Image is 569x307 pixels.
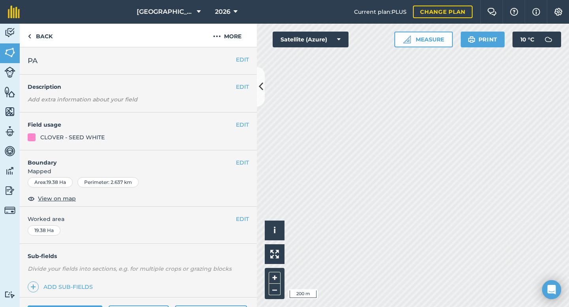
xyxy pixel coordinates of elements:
span: Mapped [20,167,257,176]
img: svg+xml;base64,PD94bWwgdmVyc2lvbj0iMS4wIiBlbmNvZGluZz0idXRmLTgiPz4KPCEtLSBHZW5lcmF0b3I6IEFkb2JlIE... [4,145,15,157]
img: svg+xml;base64,PD94bWwgdmVyc2lvbj0iMS4wIiBlbmNvZGluZz0idXRmLTgiPz4KPCEtLSBHZW5lcmF0b3I6IEFkb2JlIE... [541,32,556,47]
button: EDIT [236,55,249,64]
img: svg+xml;base64,PHN2ZyB4bWxucz0iaHR0cDovL3d3dy53My5vcmcvMjAwMC9zdmciIHdpZHRoPSIyMCIgaGVpZ2h0PSIyNC... [213,32,221,41]
span: Current plan : PLUS [354,7,407,16]
img: Four arrows, one pointing top left, one top right, one bottom right and the last bottom left [270,250,279,258]
span: 2026 [215,7,230,17]
img: A question mark icon [509,8,519,16]
button: View on map [28,194,76,203]
button: EDIT [236,82,249,91]
div: Area : 19.38 Ha [28,177,73,187]
button: EDIT [236,120,249,129]
a: Change plan [413,6,473,18]
span: [GEOGRAPHIC_DATA] [137,7,194,17]
button: + [269,272,281,284]
img: svg+xml;base64,PD94bWwgdmVyc2lvbj0iMS4wIiBlbmNvZGluZz0idXRmLTgiPz4KPCEtLSBHZW5lcmF0b3I6IEFkb2JlIE... [4,67,15,78]
span: i [273,225,276,235]
img: svg+xml;base64,PD94bWwgdmVyc2lvbj0iMS4wIiBlbmNvZGluZz0idXRmLTgiPz4KPCEtLSBHZW5lcmF0b3I6IEFkb2JlIE... [4,125,15,137]
img: A cog icon [554,8,563,16]
a: Add sub-fields [28,281,96,292]
img: svg+xml;base64,PHN2ZyB4bWxucz0iaHR0cDovL3d3dy53My5vcmcvMjAwMC9zdmciIHdpZHRoPSIxOSIgaGVpZ2h0PSIyNC... [468,35,475,44]
h4: Field usage [28,120,236,129]
button: i [265,221,284,240]
img: svg+xml;base64,PD94bWwgdmVyc2lvbj0iMS4wIiBlbmNvZGluZz0idXRmLTgiPz4KPCEtLSBHZW5lcmF0b3I6IEFkb2JlIE... [4,205,15,216]
button: – [269,284,281,295]
a: Back [20,24,60,47]
span: Worked area [28,215,249,223]
h4: Description [28,82,249,91]
img: Two speech bubbles overlapping with the left bubble in the forefront [487,8,497,16]
em: Divide your fields into sections, e.g. for multiple crops or grazing blocks [28,265,232,272]
button: 10 °C [512,32,561,47]
img: svg+xml;base64,PHN2ZyB4bWxucz0iaHR0cDovL3d3dy53My5vcmcvMjAwMC9zdmciIHdpZHRoPSI5IiBoZWlnaHQ9IjI0Ii... [28,32,31,41]
div: Open Intercom Messenger [542,280,561,299]
button: Measure [394,32,453,47]
img: svg+xml;base64,PHN2ZyB4bWxucz0iaHR0cDovL3d3dy53My5vcmcvMjAwMC9zdmciIHdpZHRoPSIxOCIgaGVpZ2h0PSIyNC... [28,194,35,203]
div: 19.38 Ha [28,225,60,236]
img: svg+xml;base64,PD94bWwgdmVyc2lvbj0iMS4wIiBlbmNvZGluZz0idXRmLTgiPz4KPCEtLSBHZW5lcmF0b3I6IEFkb2JlIE... [4,27,15,39]
button: Satellite (Azure) [273,32,349,47]
em: Add extra information about your field [28,96,138,103]
img: svg+xml;base64,PD94bWwgdmVyc2lvbj0iMS4wIiBlbmNvZGluZz0idXRmLTgiPz4KPCEtLSBHZW5lcmF0b3I6IEFkb2JlIE... [4,291,15,298]
span: View on map [38,194,76,203]
div: CLOVER - SEED WHITE [40,133,105,142]
div: Perimeter : 2.637 km [77,177,139,187]
img: Ruler icon [403,36,411,43]
img: svg+xml;base64,PHN2ZyB4bWxucz0iaHR0cDovL3d3dy53My5vcmcvMjAwMC9zdmciIHdpZHRoPSIxNCIgaGVpZ2h0PSIyNC... [30,282,36,292]
span: 10 ° C [520,32,534,47]
button: EDIT [236,158,249,167]
img: svg+xml;base64,PHN2ZyB4bWxucz0iaHR0cDovL3d3dy53My5vcmcvMjAwMC9zdmciIHdpZHRoPSI1NiIgaGVpZ2h0PSI2MC... [4,106,15,118]
h4: Sub-fields [20,252,257,260]
img: fieldmargin Logo [8,6,20,18]
button: EDIT [236,215,249,223]
img: svg+xml;base64,PHN2ZyB4bWxucz0iaHR0cDovL3d3dy53My5vcmcvMjAwMC9zdmciIHdpZHRoPSI1NiIgaGVpZ2h0PSI2MC... [4,47,15,58]
img: svg+xml;base64,PD94bWwgdmVyc2lvbj0iMS4wIiBlbmNvZGluZz0idXRmLTgiPz4KPCEtLSBHZW5lcmF0b3I6IEFkb2JlIE... [4,185,15,197]
img: svg+xml;base64,PHN2ZyB4bWxucz0iaHR0cDovL3d3dy53My5vcmcvMjAwMC9zdmciIHdpZHRoPSIxNyIgaGVpZ2h0PSIxNy... [532,7,540,17]
span: PA [28,55,38,66]
img: svg+xml;base64,PD94bWwgdmVyc2lvbj0iMS4wIiBlbmNvZGluZz0idXRmLTgiPz4KPCEtLSBHZW5lcmF0b3I6IEFkb2JlIE... [4,165,15,177]
button: Print [461,32,505,47]
img: svg+xml;base64,PHN2ZyB4bWxucz0iaHR0cDovL3d3dy53My5vcmcvMjAwMC9zdmciIHdpZHRoPSI1NiIgaGVpZ2h0PSI2MC... [4,86,15,98]
h4: Boundary [20,150,236,167]
button: More [198,24,257,47]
